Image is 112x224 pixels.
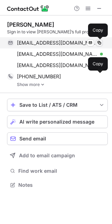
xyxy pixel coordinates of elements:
[19,102,95,108] div: Save to List / ATS / CRM
[17,73,61,80] span: [PHONE_NUMBER]
[18,182,105,188] span: Notes
[17,40,98,46] span: [EMAIL_ADDRESS][DOMAIN_NAME]
[41,82,45,87] img: -
[18,168,105,174] span: Find work email
[7,149,108,162] button: Add to email campaign
[19,119,94,125] span: AI write personalized message
[7,180,108,190] button: Notes
[7,29,108,35] div: Sign in to view [PERSON_NAME]’s full profile
[7,166,108,176] button: Find work email
[17,51,98,57] span: [EMAIL_ADDRESS][DOMAIN_NAME]
[19,153,75,158] span: Add to email campaign
[17,62,98,68] span: [EMAIL_ADDRESS][DOMAIN_NAME]
[19,136,46,141] span: Send email
[17,82,108,87] a: Show more
[7,116,108,128] button: AI write personalized message
[7,21,54,28] div: [PERSON_NAME]
[7,4,49,13] img: ContactOut v5.3.10
[7,99,108,111] button: save-profile-one-click
[7,132,108,145] button: Send email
